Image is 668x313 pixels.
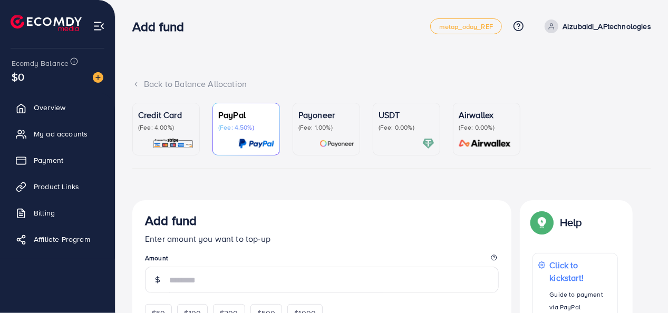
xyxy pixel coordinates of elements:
p: Airwallex [459,109,515,121]
span: metap_oday_REF [439,23,493,30]
p: Alzubaidi_AFtechnologies [563,20,651,33]
img: card [456,138,515,150]
span: Overview [34,102,65,113]
a: Payment [8,150,107,171]
p: PayPal [218,109,274,121]
span: $0 [12,69,24,84]
a: metap_oday_REF [430,18,502,34]
p: (Fee: 0.00%) [379,123,434,132]
span: Product Links [34,181,79,192]
h3: Add fund [145,213,197,228]
span: Ecomdy Balance [12,58,69,69]
div: Back to Balance Allocation [132,78,651,90]
span: Payment [34,155,63,165]
span: Affiliate Program [34,234,90,244]
img: image [93,72,103,83]
p: (Fee: 4.00%) [138,123,194,132]
legend: Amount [145,253,499,267]
span: My ad accounts [34,129,88,139]
a: Product Links [8,176,107,197]
a: Billing [8,202,107,223]
img: Popup guide [533,213,551,232]
img: menu [93,20,105,32]
p: USDT [379,109,434,121]
p: Click to kickstart! [550,259,612,284]
p: (Fee: 4.50%) [218,123,274,132]
a: Overview [8,97,107,118]
img: card [238,138,274,150]
p: (Fee: 1.00%) [298,123,354,132]
img: card [152,138,194,150]
p: Enter amount you want to top-up [145,232,499,245]
span: Billing [34,208,55,218]
a: Affiliate Program [8,229,107,250]
img: card [320,138,354,150]
p: Payoneer [298,109,354,121]
p: (Fee: 0.00%) [459,123,515,132]
a: My ad accounts [8,123,107,144]
h3: Add fund [132,19,192,34]
iframe: Chat [623,266,660,305]
p: Help [560,216,582,229]
img: logo [11,15,82,31]
p: Credit Card [138,109,194,121]
a: Alzubaidi_AFtechnologies [540,19,651,33]
img: card [422,138,434,150]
